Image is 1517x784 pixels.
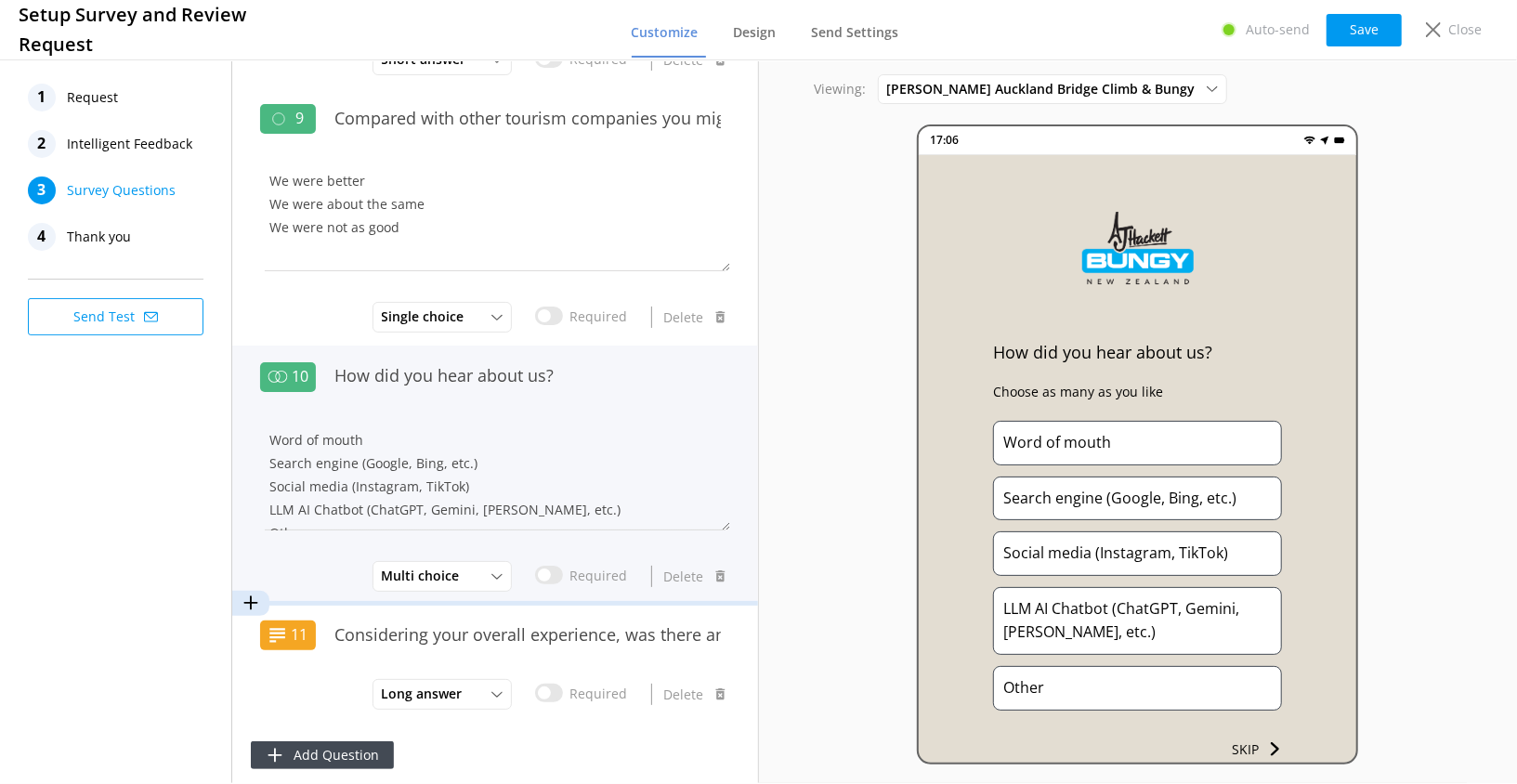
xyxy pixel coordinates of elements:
[570,307,628,327] label: Required
[993,531,1282,576] div: Social media (Instagram, TikTok)
[887,79,1207,99] span: [PERSON_NAME] Auckland Bridge Climb & Bungy
[67,84,118,111] span: Request
[1327,14,1402,46] button: Save
[993,421,1282,465] div: Word of mouth
[382,307,476,327] span: Single choice
[325,98,730,139] input: Enter your question here
[993,477,1282,521] div: Search engine (Google, Bing, etc.)
[260,362,316,392] div: 10
[993,382,1282,402] p: Choose as many as you like
[993,666,1282,711] div: Other
[28,223,56,251] div: 4
[28,84,56,111] div: 1
[1448,20,1482,40] p: Close
[661,299,730,336] button: Delete
[993,587,1282,655] div: LLM AI Chatbot (ChatGPT, Gemini, [PERSON_NAME], etc.)
[325,355,730,397] input: Enter your question here
[815,79,867,99] p: Viewing:
[67,223,131,251] span: Thank you
[1246,20,1310,40] p: Auto-send
[382,684,474,704] span: Long answer
[67,176,176,204] span: Survey Questions
[812,23,899,42] span: Send Settings
[28,130,56,158] div: 2
[382,566,471,586] span: Multi choice
[1232,731,1282,768] button: SKIP
[28,176,56,204] div: 3
[570,684,628,704] label: Required
[260,104,316,134] div: 9
[734,23,777,42] span: Design
[1334,135,1345,146] img: battery.png
[661,558,730,595] button: Delete
[1082,192,1194,304] img: 125-1637547389.png
[260,160,730,271] textarea: We were better We were about the same We were not as good
[1319,135,1330,146] img: near-me.png
[930,131,959,149] p: 17:06
[260,621,316,650] div: 11
[260,419,730,530] textarea: Word of mouth Search engine (Google, Bing, etc.) Social media (Instagram, TikTok) LLM AI Chatbot ...
[1304,135,1315,146] img: wifi.png
[28,298,203,335] button: Send Test
[632,23,699,42] span: Customize
[570,566,628,586] label: Required
[661,676,730,713] button: Delete
[325,614,730,656] input: Enter your question here
[67,130,192,158] span: Intelligent Feedback
[993,341,1282,363] p: How did you hear about us?
[251,741,394,769] button: Add Question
